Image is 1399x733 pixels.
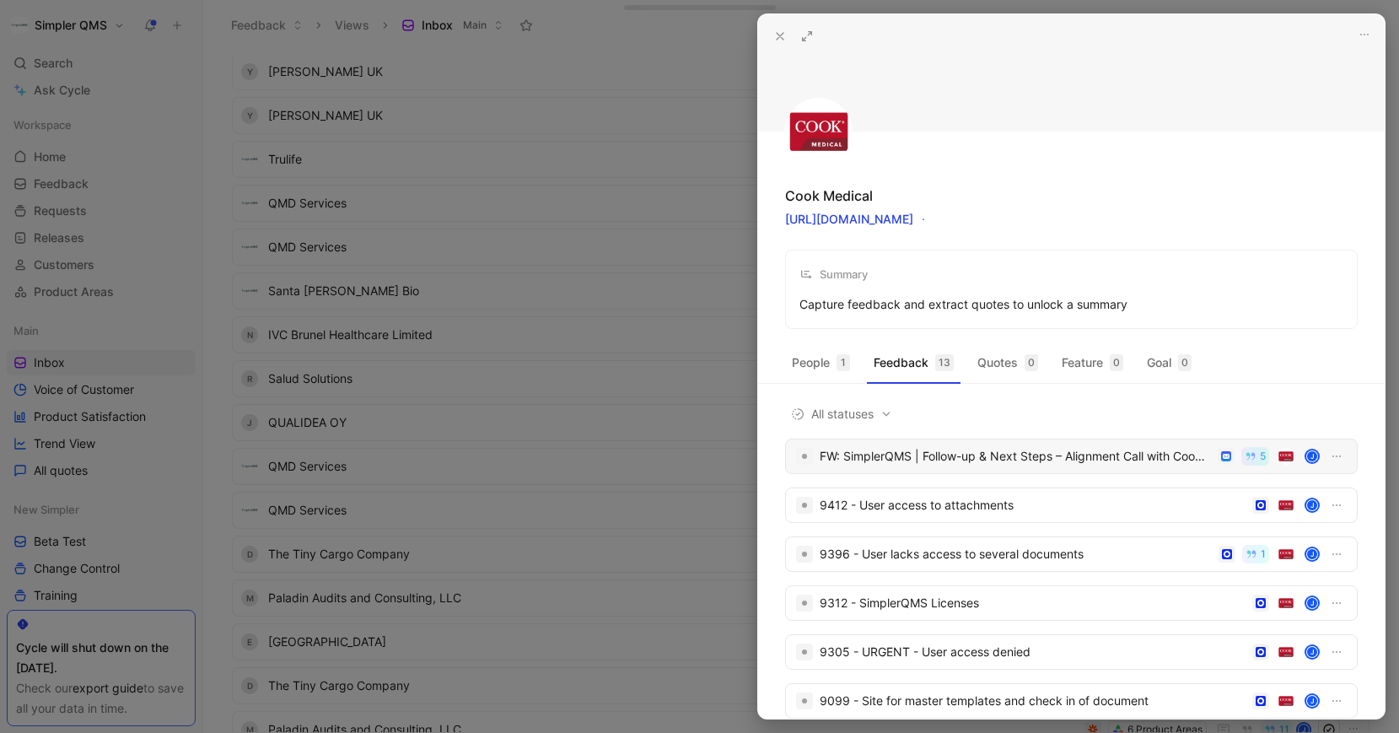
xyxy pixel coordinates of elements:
a: 9412 - User access to attachmentsJ [785,488,1358,523]
span: All statuses [791,404,892,424]
button: 1 [1242,545,1269,563]
div: J [1306,548,1318,560]
div: J [1306,597,1318,609]
div: 9312 - SimplerQMS Licenses [820,593,1246,613]
div: 9396 - User lacks access to several documents [820,544,1212,564]
div: 9099 - Site for master templates and check in of document [820,691,1246,711]
div: Capture feedback and extract quotes to unlock a summary [799,294,1127,315]
a: 9099 - Site for master templates and check in of documentJ [785,683,1358,719]
img: cookmedical.com [1278,644,1294,660]
div: 9412 - User access to attachments [820,495,1246,515]
button: 5 [1241,447,1269,466]
span: 5 [1260,451,1266,461]
div: J [1306,499,1318,511]
div: J [1306,646,1318,658]
a: 9305 - URGENT - User access deniedJ [785,634,1358,670]
img: cookmedical.com [1278,693,1294,709]
div: 0 [1178,354,1192,371]
a: 9396 - User lacks access to several documents1J [785,536,1358,572]
div: Cook Medical [785,186,873,206]
img: cookmedical.com [1278,448,1294,465]
div: 9305 - URGENT - User access denied [820,642,1246,662]
div: 13 [935,354,954,371]
button: Quotes [971,349,1045,376]
span: 1 [1261,549,1266,559]
button: Goal [1140,349,1198,376]
img: cookmedical.com [1278,595,1294,612]
img: logo [785,98,853,165]
a: [URL][DOMAIN_NAME] [785,212,913,226]
div: J [1306,450,1318,462]
div: FW: SimplerQMS | Follow-up & Next Steps – Alignment Call with Cook Medical Myosite [820,446,1211,466]
div: 0 [1110,354,1123,371]
img: cookmedical.com [1278,546,1294,563]
button: Feature [1055,349,1130,376]
a: 9312 - SimplerQMS LicensesJ [785,585,1358,621]
div: Summary [799,264,868,284]
img: cookmedical.com [1278,497,1294,514]
button: People [785,349,857,376]
a: FW: SimplerQMS | Follow-up & Next Steps – Alignment Call with Cook Medical Myosite5J [785,439,1358,474]
div: J [1306,695,1318,707]
div: 1 [837,354,850,371]
button: Feedback [867,349,960,376]
button: All statuses [785,403,898,425]
div: 0 [1025,354,1038,371]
